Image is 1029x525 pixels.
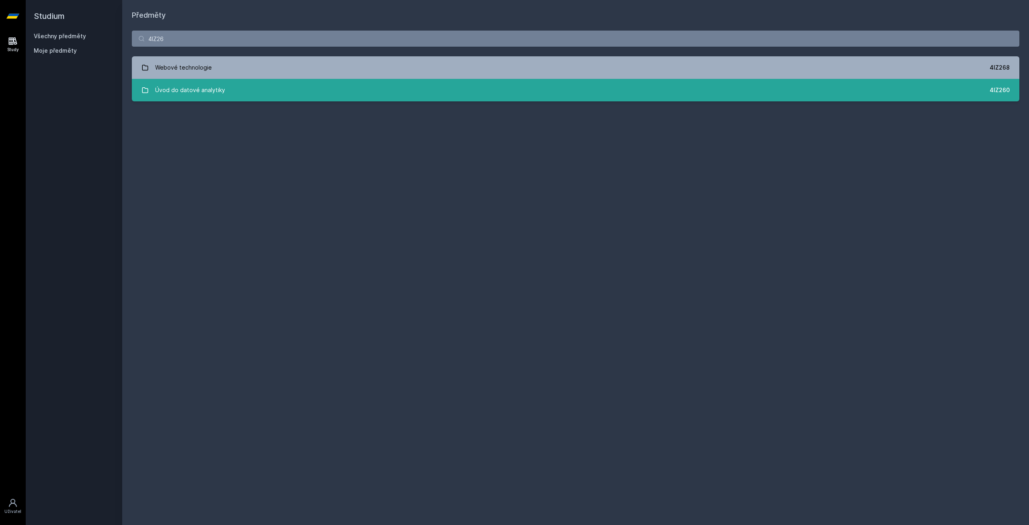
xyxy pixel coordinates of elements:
a: Webové technologie 4IZ268 [132,56,1019,79]
a: Úvod do datové analytiky 4IZ260 [132,79,1019,101]
span: Moje předměty [34,47,77,55]
div: 4IZ260 [990,86,1010,94]
div: Úvod do datové analytiky [155,82,225,98]
a: Uživatel [2,494,24,519]
a: Study [2,32,24,57]
h1: Předměty [132,10,1019,21]
a: Všechny předměty [34,33,86,39]
div: 4IZ268 [990,64,1010,72]
input: Název nebo ident předmětu… [132,31,1019,47]
div: Webové technologie [155,60,212,76]
div: Uživatel [4,509,21,515]
div: Study [7,47,19,53]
